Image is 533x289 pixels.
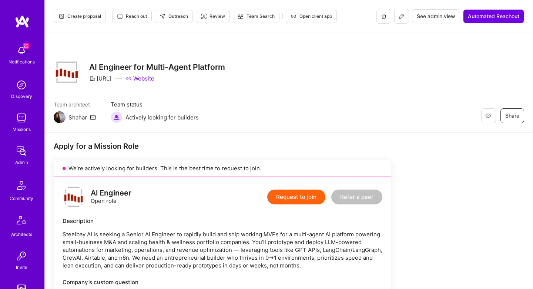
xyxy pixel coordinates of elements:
[58,13,64,19] i: icon Proposal
[89,76,95,82] i: icon CompanyGray
[23,43,29,49] span: 22
[54,160,391,177] div: We’re actively looking for builders. This is the best time to request to join.
[201,13,207,19] i: icon Targeter
[54,111,66,123] img: Team Architect
[89,62,225,72] h3: AI Engineer for Multi-Agent Platform
[160,13,188,20] span: Outreach
[89,75,111,82] div: [URL]
[286,10,337,23] button: Open client app
[117,13,147,20] span: Reach out
[14,111,29,125] img: teamwork
[111,111,123,123] img: Actively looking for builders
[16,263,27,271] div: Invite
[91,189,131,205] div: Open role
[112,10,152,23] button: Reach out
[15,15,30,28] img: logo
[14,249,29,263] img: Invite
[58,13,101,20] span: Create proposal
[54,60,80,84] img: Company Logo
[9,58,35,66] div: Notifications
[463,9,524,23] button: Automated Reachout
[500,108,524,123] button: Share
[14,78,29,92] img: discovery
[13,177,30,194] img: Community
[63,186,85,208] img: logo
[291,13,332,20] span: Open client app
[468,13,519,20] span: Automated Reachout
[54,101,96,108] span: Team architect
[417,13,455,20] span: See admin view
[233,10,279,23] button: Team Search
[11,230,32,238] div: Architects
[126,75,154,82] a: Website
[14,43,29,58] img: bell
[412,9,460,23] button: See admin view
[13,125,31,133] div: Missions
[155,10,193,23] button: Outreach
[505,112,519,119] span: Share
[111,101,199,108] span: Team status
[54,141,391,151] div: Apply for a Mission Role
[63,230,382,269] p: Steelbay AI is seeking a Senior AI Engineer to rapidly build and ship working MVPs for a multi-ag...
[14,144,29,158] img: admin teamwork
[68,114,87,121] div: Shahar
[15,158,28,166] div: Admin
[10,194,33,202] div: Community
[196,10,230,23] button: Review
[238,13,275,20] span: Team Search
[90,114,96,120] i: icon Mail
[331,190,382,204] button: Refer a peer
[91,189,131,197] div: AI Engineer
[54,10,106,23] button: Create proposal
[125,114,199,121] span: Actively looking for builders
[63,278,382,286] div: Company’s custom question
[201,13,225,20] span: Review
[267,190,325,204] button: Request to join
[63,217,382,225] div: Description
[11,92,32,100] div: Discovery
[13,213,30,230] img: Architects
[485,113,491,119] i: icon EyeClosed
